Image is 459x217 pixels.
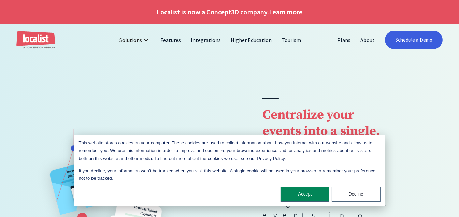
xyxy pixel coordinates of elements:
[74,135,385,206] div: Cookie banner
[119,36,142,44] div: Solutions
[262,107,385,156] strong: Centralize your events into a single, easy to use calendar.
[156,32,186,48] a: Features
[356,32,380,48] a: About
[332,187,381,202] button: Decline
[226,32,277,48] a: Higher Education
[16,31,55,49] a: home
[79,139,381,162] p: This website stores cookies on your computer. These cookies are used to collect information about...
[186,32,226,48] a: Integrations
[114,32,156,48] div: Solutions
[277,32,306,48] a: Tourism
[281,187,329,202] button: Accept
[269,7,302,17] a: Learn more
[79,167,381,183] p: If you decline, your information won’t be tracked when you visit this website. A single cookie wi...
[332,32,356,48] a: Plans
[385,31,443,49] a: Schedule a Demo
